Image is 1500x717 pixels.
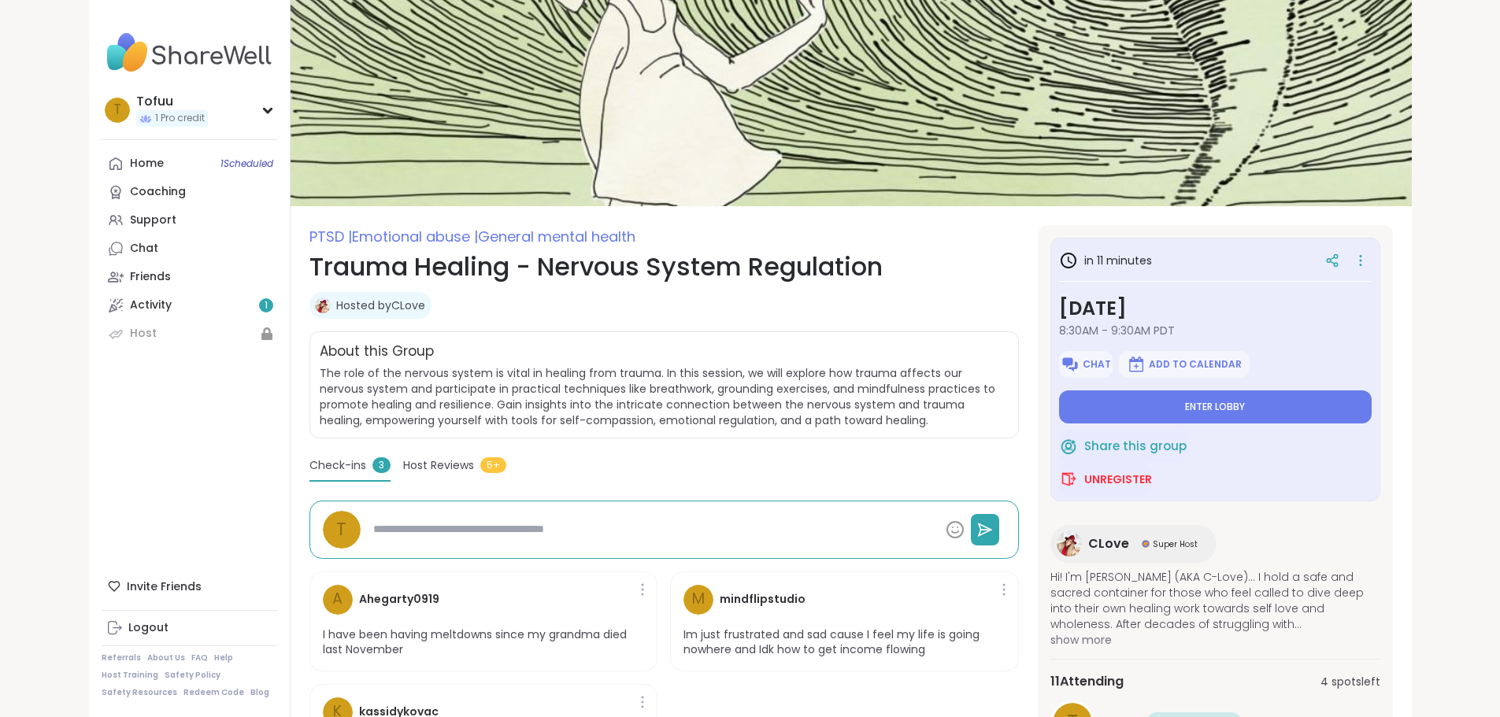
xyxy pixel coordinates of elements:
a: Home1Scheduled [102,150,277,178]
div: Home [130,156,164,172]
a: Safety Policy [165,670,220,681]
a: Friends [102,263,277,291]
button: Unregister [1059,463,1152,496]
span: General mental health [478,227,635,246]
img: ShareWell Logomark [1059,470,1078,489]
a: FAQ [191,652,208,663]
span: 1 Scheduled [220,157,273,170]
div: Support [130,213,176,228]
button: Add to Calendar [1119,351,1250,378]
img: ShareWell Logomark [1127,355,1146,374]
span: Check-ins [309,457,366,474]
img: ShareWell Logomark [1061,355,1080,374]
a: Support [102,206,277,235]
button: Enter lobby [1059,390,1372,423]
div: Activity [130,298,172,313]
span: Add to Calendar [1149,358,1242,371]
a: Activity1 [102,291,277,320]
span: 8:30AM - 9:30AM PDT [1059,323,1372,338]
a: Host [102,320,277,348]
div: Friends [130,269,171,285]
span: show more [1050,632,1380,648]
a: Redeem Code [183,687,244,698]
div: Invite Friends [102,572,277,601]
span: Emotional abuse | [352,227,478,246]
a: Help [214,652,233,663]
a: Blog [250,687,269,698]
span: Chat [1083,358,1111,371]
span: T [113,100,121,120]
span: Unregister [1084,471,1152,487]
button: Chat [1059,351,1113,378]
span: The role of the nervous system is vital in healing from trauma. In this session, we will explore ... [320,365,1009,428]
span: Host Reviews [403,457,474,474]
span: PTSD | [309,227,352,246]
span: T [336,516,346,543]
span: m [692,588,705,611]
span: 1 Pro credit [155,112,205,125]
h4: mindflipstudio [720,591,806,608]
span: CLove [1088,534,1129,553]
div: Logout [128,620,169,636]
div: Tofuu [136,93,208,110]
span: 1 [265,299,268,312]
h3: [DATE] [1059,294,1372,323]
a: Safety Resources [102,687,177,698]
div: Coaching [130,184,186,200]
span: A [332,588,343,611]
p: Im just frustrated and sad cause I feel my life is going nowhere and Idk how to get income flowing [683,627,1006,658]
img: ShareWell Nav Logo [102,25,277,80]
img: CLove [315,298,331,313]
span: Hi! I'm [PERSON_NAME] (AKA C-Love)... I hold a safe and sacred container for those who feel calle... [1050,569,1380,632]
div: Chat [130,241,158,257]
span: Super Host [1153,538,1198,550]
span: Share this group [1084,438,1187,456]
button: Share this group [1059,430,1187,463]
h3: in 11 minutes [1059,251,1152,270]
span: Enter lobby [1185,401,1245,413]
h2: About this Group [320,342,434,362]
img: CLove [1057,531,1082,556]
a: Hosted byCLove [336,298,425,313]
span: 4 spots left [1320,674,1380,690]
p: I have been having meltdowns since my grandma died last November [323,627,645,658]
a: About Us [147,652,185,663]
a: Referrals [102,652,141,663]
a: Logout [102,614,277,642]
img: Super Host [1142,540,1150,548]
img: ShareWell Logomark [1059,437,1078,456]
a: CLoveCLoveSuper HostSuper Host [1050,525,1217,563]
a: Coaching [102,178,277,206]
span: 3 [372,457,391,473]
span: 5+ [480,457,506,473]
a: Chat [102,235,277,263]
div: Host [130,326,157,342]
a: Host Training [102,670,158,681]
h1: Trauma Healing - Nervous System Regulation [309,248,1019,286]
h4: Ahegarty0919 [359,591,439,608]
span: 11 Attending [1050,672,1124,691]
